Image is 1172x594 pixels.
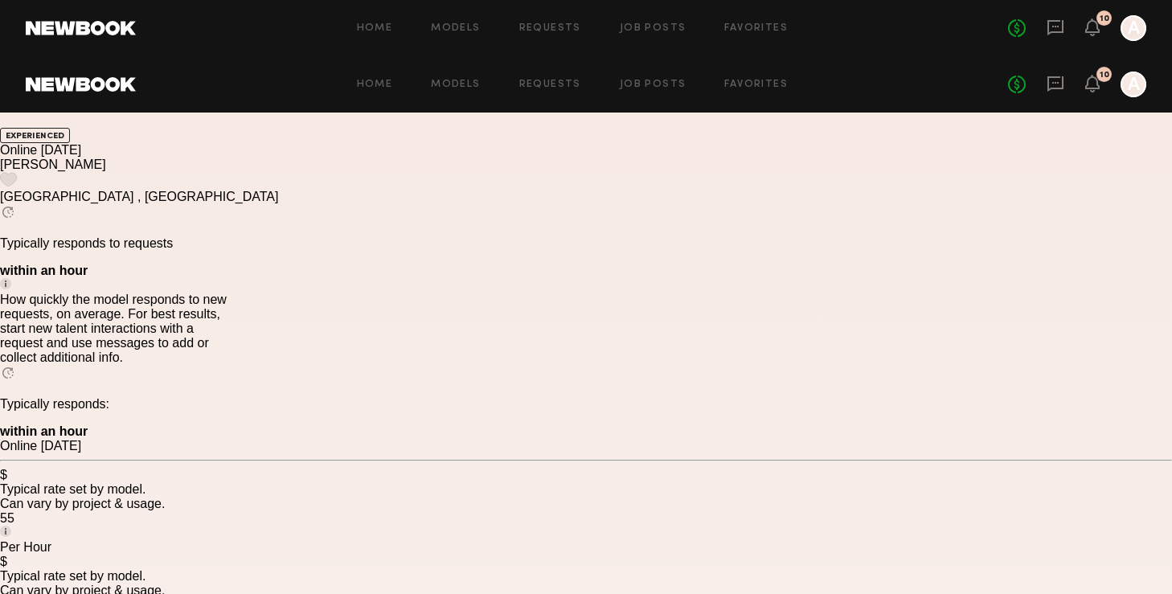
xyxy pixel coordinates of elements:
[724,80,788,90] a: Favorites
[431,23,480,34] a: Models
[1100,14,1109,23] div: 10
[357,80,393,90] a: Home
[620,80,686,90] a: Job Posts
[519,23,581,34] a: Requests
[519,80,581,90] a: Requests
[1121,15,1146,41] a: A
[620,23,686,34] a: Job Posts
[1121,72,1146,97] a: A
[357,23,393,34] a: Home
[431,80,480,90] a: Models
[724,23,788,34] a: Favorites
[1100,71,1109,80] div: 10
